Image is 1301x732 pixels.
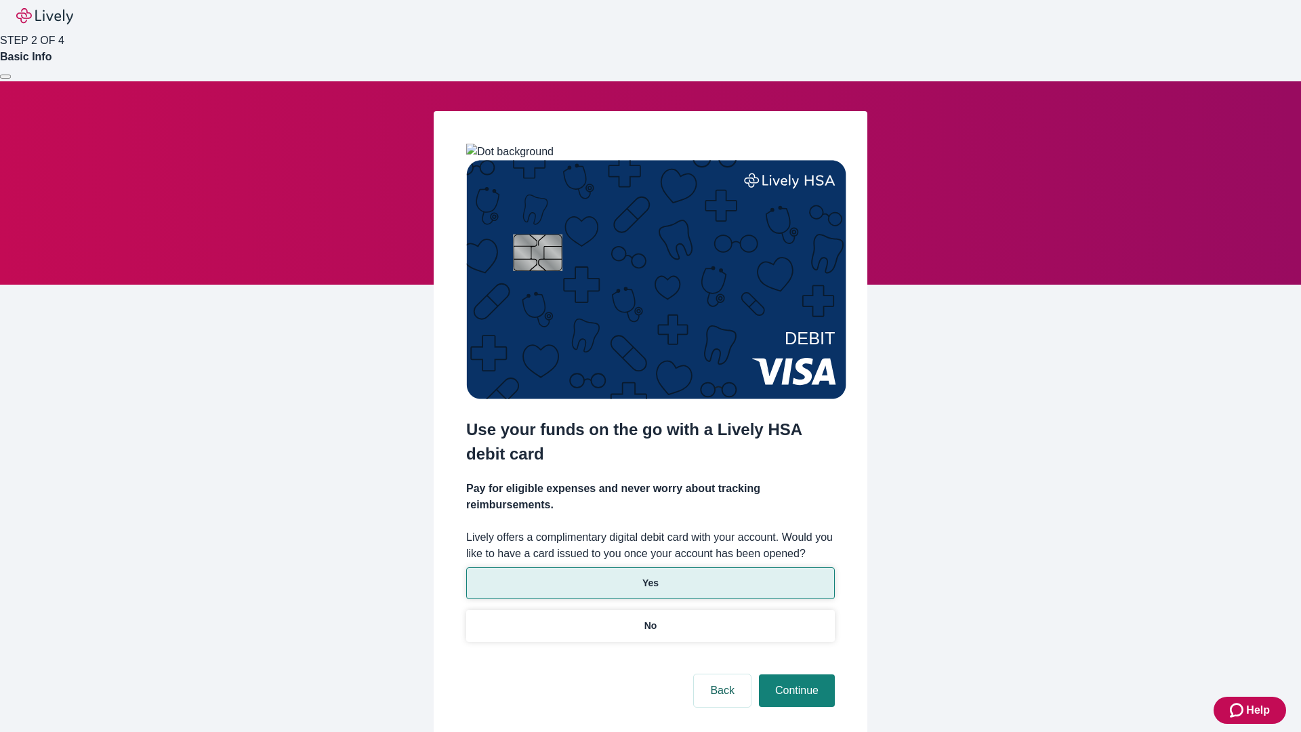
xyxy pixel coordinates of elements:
[1214,697,1286,724] button: Zendesk support iconHelp
[466,418,835,466] h2: Use your funds on the go with a Lively HSA debit card
[466,481,835,513] h4: Pay for eligible expenses and never worry about tracking reimbursements.
[16,8,73,24] img: Lively
[642,576,659,590] p: Yes
[466,144,554,160] img: Dot background
[466,529,835,562] label: Lively offers a complimentary digital debit card with your account. Would you like to have a card...
[694,674,751,707] button: Back
[1230,702,1246,718] svg: Zendesk support icon
[466,610,835,642] button: No
[1246,702,1270,718] span: Help
[466,160,846,399] img: Debit card
[466,567,835,599] button: Yes
[644,619,657,633] p: No
[759,674,835,707] button: Continue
